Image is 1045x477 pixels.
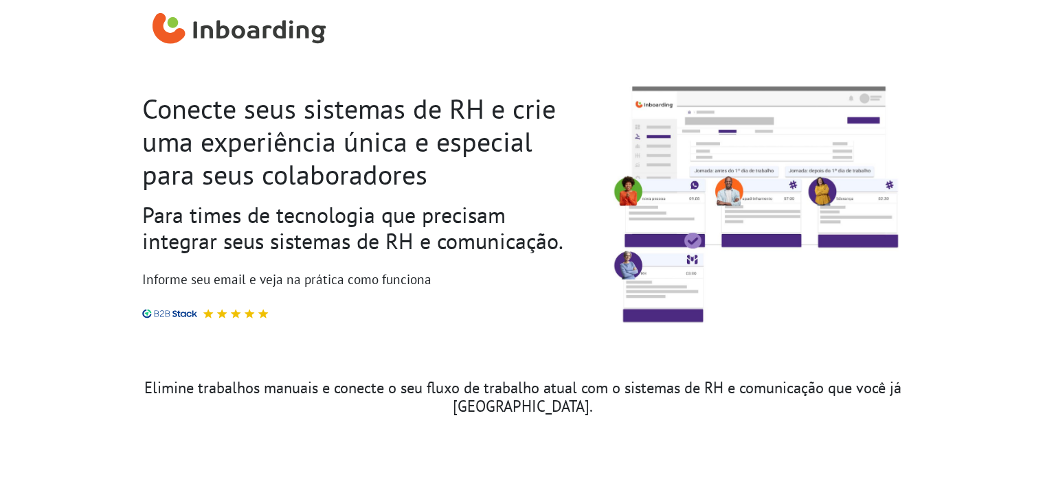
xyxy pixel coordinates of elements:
h3: Informe seu email e veja na prática como funciona [142,271,577,287]
img: Avaliação 5 estrelas no B2B Stack [244,309,255,319]
img: Avaliação 5 estrelas no B2B Stack [203,309,214,319]
h3: Elimine trabalhos manuais e conecte o seu fluxo de trabalho atual com o sistemas de RH e comunica... [142,379,904,416]
img: Avaliação 5 estrelas no B2B Stack [230,309,241,319]
h2: Para times de tecnologia que precisam integrar seus sistemas de RH e comunicação. [142,202,577,255]
img: B2B Stack logo [142,309,197,319]
div: Avaliação 5 estrelas no B2B Stack [197,309,269,319]
img: Inboarding Home [153,9,326,50]
img: Avaliação 5 estrelas no B2B Stack [258,309,269,319]
img: Avaliação 5 estrelas no B2B Stack [216,309,227,319]
h1: Conecte seus sistemas de RH e crie uma experiência única e especial para seus colaboradores [142,92,577,191]
a: Inboarding Home Page [153,5,326,54]
img: Imagem da solução da Inbaording monstrando a jornada como comunicações enviandos antes e depois d... [598,81,904,329]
